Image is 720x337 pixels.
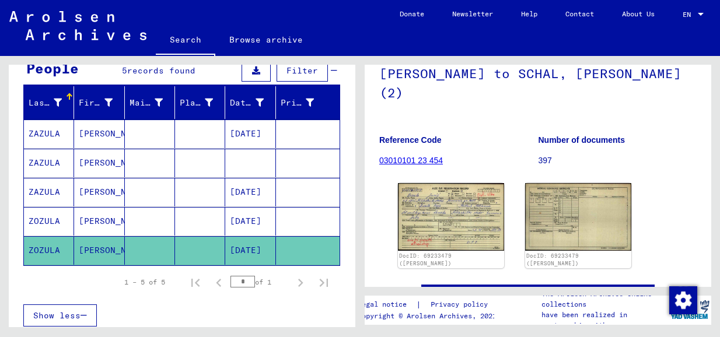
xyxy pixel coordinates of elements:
[312,271,335,294] button: Last page
[225,86,275,119] mat-header-cell: Date of Birth
[379,135,442,145] b: Reference Code
[683,10,695,19] span: EN
[207,271,230,294] button: Previous page
[230,276,289,287] div: of 1
[379,27,697,117] h1: Folder DP3903, names from [PERSON_NAME] to SCHAL, [PERSON_NAME] (2)
[26,58,79,79] div: People
[29,93,76,112] div: Last Name
[225,207,275,236] mat-cell: [DATE]
[225,178,275,206] mat-cell: [DATE]
[215,26,317,54] a: Browse archive
[225,120,275,148] mat-cell: [DATE]
[175,86,225,119] mat-header-cell: Place of Birth
[74,236,124,265] mat-cell: [PERSON_NAME]
[24,120,74,148] mat-cell: ZAZULA
[526,252,579,267] a: DocID: 69233479 ([PERSON_NAME])
[33,310,81,321] span: Show less
[525,183,631,251] img: 002.jpg
[541,310,668,331] p: have been realized in partnership with
[358,299,416,311] a: Legal notice
[74,207,124,236] mat-cell: [PERSON_NAME]
[74,178,124,206] mat-cell: [PERSON_NAME]
[230,97,263,109] div: Date of Birth
[180,93,228,112] div: Place of Birth
[668,295,712,324] img: yv_logo.png
[74,120,124,148] mat-cell: [PERSON_NAME]
[9,11,146,40] img: Arolsen_neg.svg
[74,149,124,177] mat-cell: [PERSON_NAME]
[74,86,124,119] mat-header-cell: First Name
[281,93,328,112] div: Prisoner #
[541,289,668,310] p: The Arolsen Archives online collections
[180,97,213,109] div: Place of Birth
[130,93,177,112] div: Maiden Name
[379,156,443,165] a: 03010101 23 454
[184,271,207,294] button: First page
[122,65,127,76] span: 5
[539,135,625,145] b: Number of documents
[277,59,328,82] button: Filter
[24,207,74,236] mat-cell: ZOZULA
[289,271,312,294] button: Next page
[230,93,278,112] div: Date of Birth
[23,304,97,327] button: Show less
[24,178,74,206] mat-cell: ZAZULA
[399,252,452,267] a: DocID: 69233479 ([PERSON_NAME])
[156,26,215,56] a: Search
[24,236,74,265] mat-cell: ZOZULA
[421,299,502,311] a: Privacy policy
[281,97,314,109] div: Prisoner #
[29,97,62,109] div: Last Name
[276,86,340,119] mat-header-cell: Prisoner #
[24,86,74,119] mat-header-cell: Last Name
[225,236,275,265] mat-cell: [DATE]
[127,65,195,76] span: records found
[358,299,502,311] div: |
[398,183,504,250] img: 001.jpg
[79,97,112,109] div: First Name
[24,149,74,177] mat-cell: ZAZULA
[669,286,697,314] img: Change consent
[358,311,502,321] p: Copyright © Arolsen Archives, 2021
[539,155,697,167] p: 397
[669,286,697,314] div: Change consent
[125,86,175,119] mat-header-cell: Maiden Name
[286,65,318,76] span: Filter
[79,93,127,112] div: First Name
[124,277,165,287] div: 1 – 5 of 5
[130,97,163,109] div: Maiden Name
